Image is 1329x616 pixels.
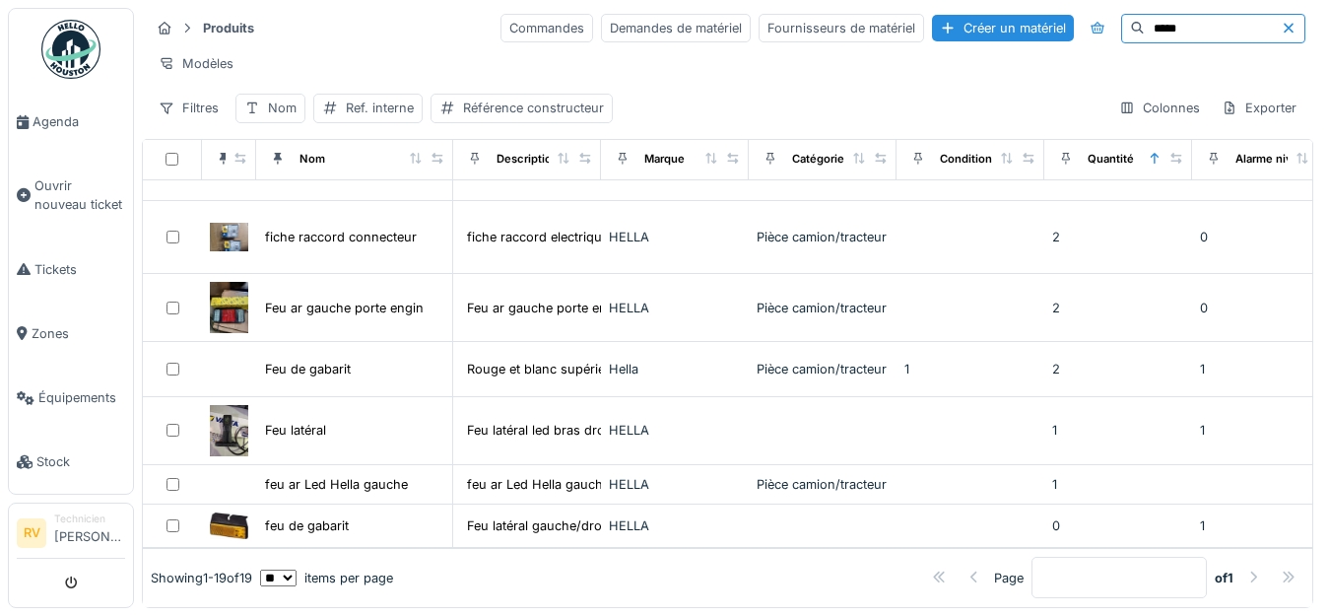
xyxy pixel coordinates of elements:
span: Ouvrir nouveau ticket [34,176,125,214]
div: Filtres [150,94,228,122]
div: Description [497,151,559,168]
img: Badge_color-CXgf-gQk.svg [41,20,100,79]
img: fiche raccord connecteur [210,223,248,251]
span: Tickets [34,260,125,279]
div: Quantité [1088,151,1134,168]
strong: Produits [195,19,262,37]
div: Showing 1 - 19 of 19 [151,569,252,587]
div: HELLA [609,299,741,317]
div: 1 [1052,475,1184,494]
div: feu de gabarit [265,516,349,535]
span: Équipements [38,388,125,407]
div: Pièce camion/tracteur [757,360,889,378]
div: feu ar Led Hella gauche (QAJS047) [467,475,680,494]
a: Ouvrir nouveau ticket [9,154,133,237]
div: Nom [268,99,297,117]
div: Fournisseurs de matériel [759,14,924,42]
div: Marque [644,151,685,168]
div: Conditionnement [940,151,1033,168]
a: RV Technicien[PERSON_NAME] [17,512,125,559]
div: 2 [1052,228,1184,246]
div: Feu latéral led bras droit (lamberet) [467,421,677,440]
div: 2 [1052,360,1184,378]
div: Hella [609,360,741,378]
div: items per page [260,569,393,587]
div: Feu ar gauche porte engin [265,299,424,317]
div: Technicien [54,512,125,526]
div: HELLA [609,228,741,246]
a: Stock [9,430,133,494]
div: feu ar Led Hella gauche [265,475,408,494]
div: Référence constructeur [463,99,604,117]
li: RV [17,518,46,548]
a: Agenda [9,90,133,154]
div: Modèles [150,49,242,78]
div: 2 [1052,299,1184,317]
div: Feu ar gauche porte engin [467,299,626,317]
div: Colonnes [1110,94,1209,122]
div: 0 [1052,516,1184,535]
a: Zones [9,302,133,366]
a: Équipements [9,366,133,430]
span: Stock [36,452,125,471]
div: Feu de gabarit [265,360,351,378]
a: Tickets [9,238,133,302]
div: Exporter [1213,94,1305,122]
img: Feu ar gauche porte engin [210,282,248,333]
strong: of 1 [1215,569,1233,587]
div: fiche raccord connecteur [265,228,417,246]
span: Zones [32,324,125,343]
div: Pièce camion/tracteur [757,228,889,246]
div: Demandes de matériel [601,14,751,42]
img: Feu latéral [210,405,248,456]
div: Catégorie [792,151,844,168]
div: Pièce camion/tracteur [757,299,889,317]
div: Pièce camion/tracteur [757,475,889,494]
div: HELLA [609,421,741,440]
div: 1 [1052,421,1184,440]
div: Ref. interne [346,99,414,117]
div: HELLA [609,475,741,494]
div: Rouge et blanc supérieur camion bâché [467,360,705,378]
span: Agenda [33,112,125,131]
li: [PERSON_NAME] [54,512,125,554]
div: Nom [299,151,325,168]
div: Page [994,569,1024,587]
div: fiche raccord electrique [467,228,609,246]
div: 1 [904,360,1036,378]
div: Feu latéral [265,421,326,440]
img: feu de gabarit [210,513,248,539]
div: Commandes [500,14,593,42]
div: Créer un matériel [932,15,1074,41]
div: Feu latéral gauche/droit [467,516,609,535]
div: HELLA [609,516,741,535]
